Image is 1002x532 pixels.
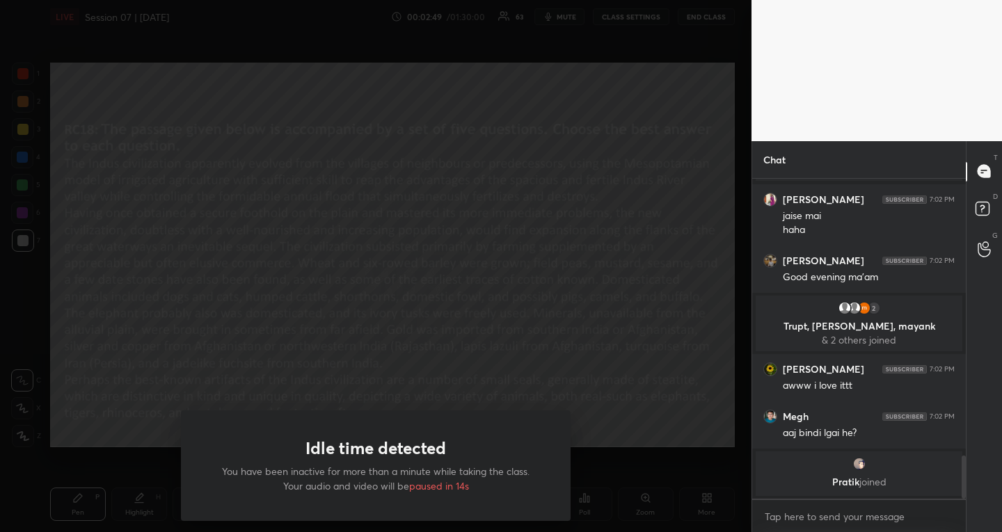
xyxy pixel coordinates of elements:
p: Pratik [764,476,954,487]
h6: Megh [783,410,809,423]
p: You have been inactive for more than a minute while taking the class. Your audio and video will be [214,464,537,493]
div: 7:02 PM [930,195,955,204]
div: 7:02 PM [930,412,955,421]
h6: [PERSON_NAME] [783,363,864,376]
span: joined [859,475,886,488]
img: default.png [838,301,852,315]
p: & 2 others joined [764,334,954,346]
div: jaise mai [783,209,955,223]
img: 4P8fHbbgJtejmAAAAAElFTkSuQmCC [882,257,927,265]
img: thumbnail.jpg [764,255,777,267]
h1: Idle time detected [305,438,446,458]
div: 2 [867,301,881,315]
div: aaj bindi lgai he? [783,426,955,440]
span: paused in 14s [409,479,469,492]
h6: [PERSON_NAME] [783,255,864,267]
div: Good evening ma'am [783,271,955,284]
div: grid [752,179,966,499]
img: thumbnail.jpg [852,457,866,471]
p: Chat [752,141,797,178]
img: default.png [848,301,861,315]
img: thumbnail.jpg [764,410,777,423]
img: thumbnail.jpg [764,363,777,376]
div: awww i love ittt [783,379,955,393]
img: 4P8fHbbgJtejmAAAAAElFTkSuQmCC [882,365,927,373]
div: 7:02 PM [930,365,955,373]
img: thumbnail.jpg [764,193,777,206]
p: Trupt, [PERSON_NAME], mayank [764,321,954,332]
img: thumbnail.jpg [857,301,871,315]
p: G [992,230,998,241]
h6: [PERSON_NAME] [783,193,864,206]
div: 7:02 PM [930,257,955,265]
div: haha [783,223,955,237]
img: 4P8fHbbgJtejmAAAAAElFTkSuQmCC [882,195,927,204]
p: T [994,152,998,163]
p: D [993,191,998,202]
img: 4P8fHbbgJtejmAAAAAElFTkSuQmCC [882,412,927,421]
